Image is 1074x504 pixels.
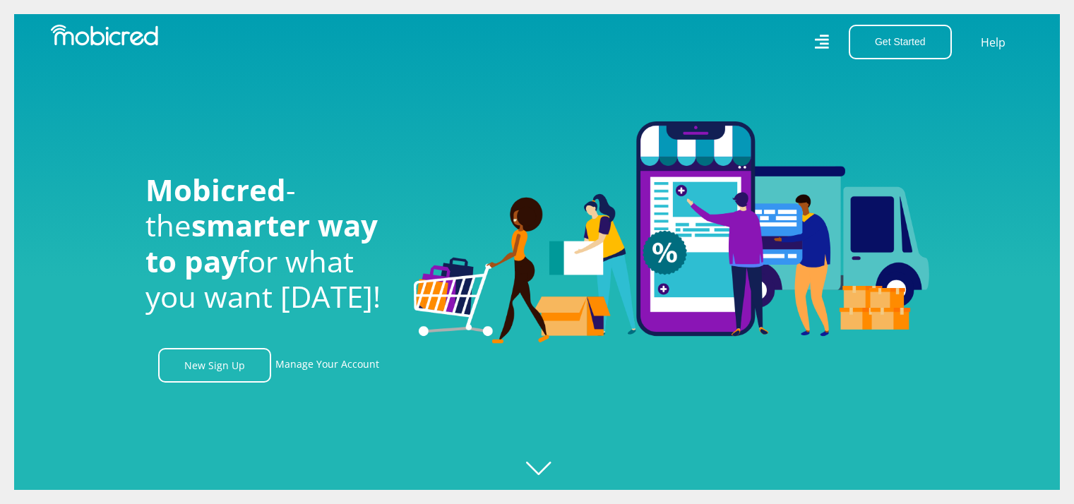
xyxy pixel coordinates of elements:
button: Get Started [849,25,952,59]
img: Mobicred [51,25,158,46]
a: Manage Your Account [275,348,379,383]
img: Welcome to Mobicred [414,121,929,344]
h1: - the for what you want [DATE]! [145,172,393,315]
a: Help [980,33,1006,52]
span: smarter way to pay [145,205,378,280]
span: Mobicred [145,169,286,210]
a: New Sign Up [158,348,271,383]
